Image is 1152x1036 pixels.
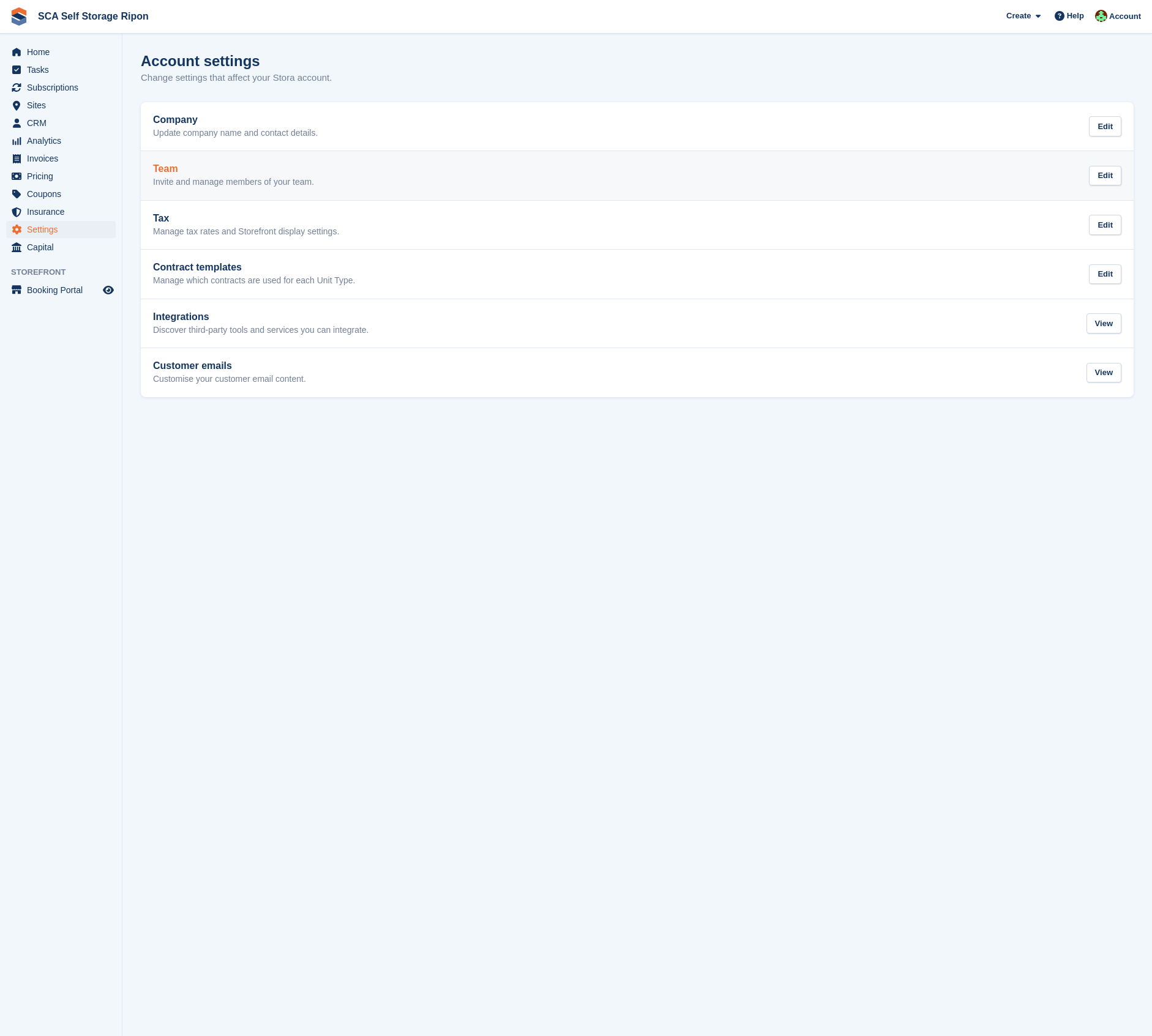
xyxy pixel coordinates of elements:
[153,311,369,322] h2: Integrations
[27,79,100,96] span: Subscriptions
[153,374,306,385] p: Customise your customer email content.
[27,150,100,167] span: Invoices
[6,97,116,114] a: menu
[6,114,116,132] a: menu
[141,348,1134,397] a: Customer emails Customise your customer email content. View
[141,102,1134,151] a: Company Update company name and contact details. Edit
[10,7,28,26] img: stora-icon-8386f47178a22dfd0bd8f6a31ec36ba5ce8667c1dd55bd0f319d3a0aa187defe.svg
[6,221,116,238] a: menu
[153,213,339,224] h2: Tax
[6,61,116,78] a: menu
[153,128,318,139] p: Update company name and contact details.
[6,203,116,220] a: menu
[1109,10,1141,23] span: Account
[1087,313,1121,334] div: View
[101,283,116,297] a: Preview store
[6,239,116,256] a: menu
[11,266,122,278] span: Storefront
[153,275,355,286] p: Manage which contracts are used for each Unit Type.
[6,185,116,203] a: menu
[153,226,339,237] p: Manage tax rates and Storefront display settings.
[27,185,100,203] span: Coupons
[141,71,332,85] p: Change settings that affect your Stora account.
[6,281,116,299] a: menu
[27,281,100,299] span: Booking Portal
[153,360,306,371] h2: Customer emails
[1089,215,1121,235] div: Edit
[27,168,100,185] span: Pricing
[6,150,116,167] a: menu
[27,97,100,114] span: Sites
[141,53,260,69] h1: Account settings
[141,250,1134,299] a: Contract templates Manage which contracts are used for each Unit Type. Edit
[153,114,318,125] h2: Company
[33,6,154,26] a: SCA Self Storage Ripon
[27,239,100,256] span: Capital
[1087,363,1121,383] div: View
[27,114,100,132] span: CRM
[141,201,1134,250] a: Tax Manage tax rates and Storefront display settings. Edit
[153,177,314,188] p: Invite and manage members of your team.
[1095,10,1107,22] img: Ross Chapman
[1067,10,1084,22] span: Help
[1006,10,1031,22] span: Create
[153,163,314,174] h2: Team
[1089,264,1121,285] div: Edit
[153,325,369,336] p: Discover third-party tools and services you can integrate.
[27,203,100,220] span: Insurance
[6,132,116,149] a: menu
[153,262,355,273] h2: Contract templates
[27,61,100,78] span: Tasks
[27,132,100,149] span: Analytics
[141,151,1134,200] a: Team Invite and manage members of your team. Edit
[141,299,1134,348] a: Integrations Discover third-party tools and services you can integrate. View
[27,43,100,61] span: Home
[1089,116,1121,136] div: Edit
[6,168,116,185] a: menu
[1089,166,1121,186] div: Edit
[27,221,100,238] span: Settings
[6,43,116,61] a: menu
[6,79,116,96] a: menu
